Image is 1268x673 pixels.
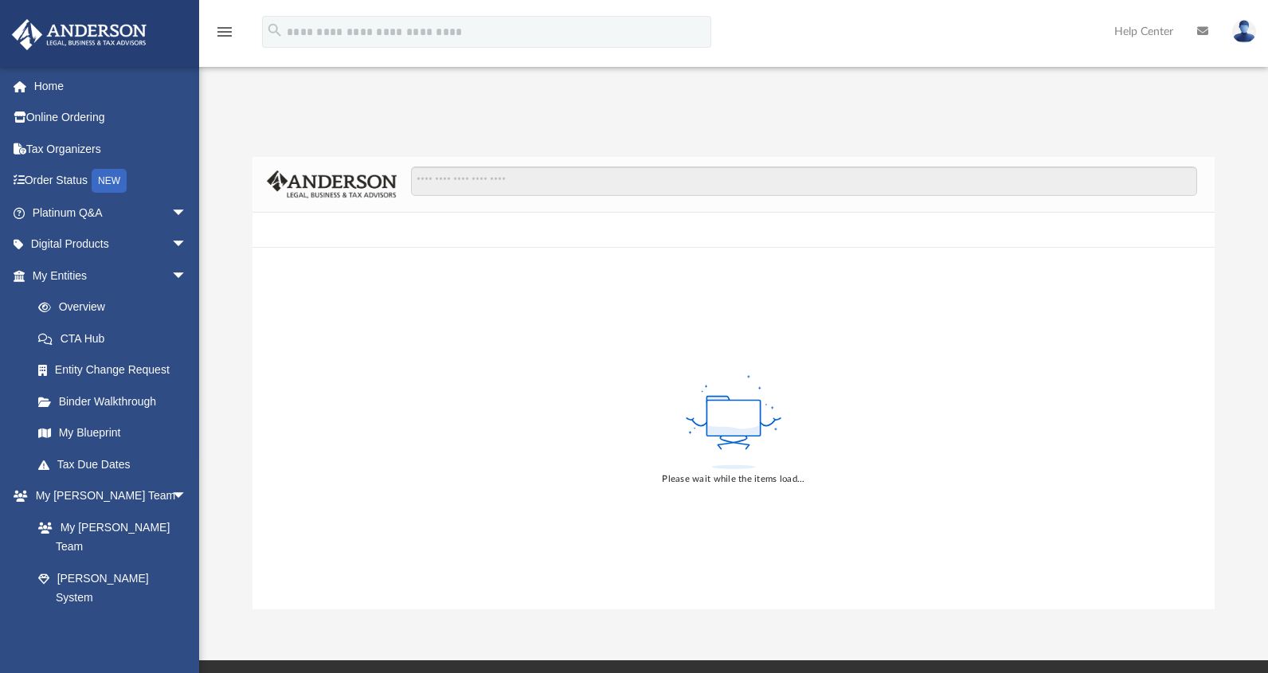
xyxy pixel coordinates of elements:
span: arrow_drop_down [171,480,203,513]
a: My [PERSON_NAME] Team [22,511,195,562]
i: menu [215,22,234,41]
a: [PERSON_NAME] System [22,562,203,613]
a: Platinum Q&Aarrow_drop_down [11,197,211,229]
a: Binder Walkthrough [22,385,211,417]
a: Tax Organizers [11,133,211,165]
a: Online Ordering [11,102,211,134]
a: Home [11,70,211,102]
div: Please wait while the items load... [662,472,804,487]
a: menu [215,30,234,41]
a: Digital Productsarrow_drop_down [11,229,211,260]
input: Search files and folders [411,166,1197,197]
a: My [PERSON_NAME] Teamarrow_drop_down [11,480,203,512]
a: Order StatusNEW [11,165,211,198]
a: My Entitiesarrow_drop_down [11,260,211,292]
i: search [266,22,284,39]
a: Entity Change Request [22,354,211,386]
div: NEW [92,169,127,193]
img: Anderson Advisors Platinum Portal [7,19,151,50]
a: My Blueprint [22,417,203,449]
a: CTA Hub [22,323,211,354]
img: User Pic [1232,20,1256,43]
a: Client Referrals [22,613,203,645]
a: Overview [22,292,211,323]
span: arrow_drop_down [171,260,203,292]
span: arrow_drop_down [171,197,203,229]
span: arrow_drop_down [171,229,203,261]
a: Tax Due Dates [22,448,211,480]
